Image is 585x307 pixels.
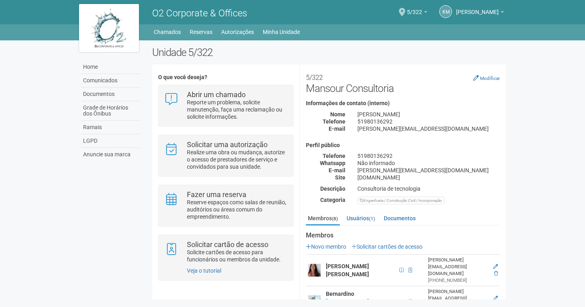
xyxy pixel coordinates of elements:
div: Consultoria de tecnologia [351,185,506,192]
strong: Solicitar uma autorização [187,140,268,149]
strong: Membros [306,232,500,239]
h4: O que você deseja? [158,74,293,80]
p: Solicite cartões de acesso para funcionários ou membros da unidade. [187,249,287,263]
strong: Abrir um chamado [187,90,246,99]
a: Abrir um chamado Reporte um problema, solicite manutenção, faça uma reclamação ou solicite inform... [165,91,287,120]
strong: Telefone [323,153,345,159]
a: Editar membro [493,295,498,301]
a: Editar membro [493,264,498,269]
div: [DOMAIN_NAME] [351,174,506,181]
a: Minha Unidade [263,26,300,38]
a: Excluir membro [494,271,498,276]
a: Chamados [154,26,181,38]
div: [PERSON_NAME] [351,111,506,118]
div: [PHONE_NUMBER] [428,277,488,284]
a: Solicitar cartão de acesso Solicite cartões de acesso para funcionários ou membros da unidade. [165,241,287,263]
a: Home [81,60,140,74]
p: Reporte um problema, solicite manutenção, faça uma reclamação ou solicite informações. [187,99,287,120]
a: [PERSON_NAME] [456,10,504,16]
a: Veja o tutorial [187,267,221,274]
div: [PERSON_NAME][EMAIL_ADDRESS][DOMAIN_NAME] [351,125,506,132]
a: Usuários(1) [345,212,377,224]
strong: Fazer uma reserva [187,190,246,199]
a: Solicitar cartões de acesso [351,243,422,250]
a: Reservas [190,26,212,38]
div: Engenharia / Construção Civil / Incorporação [357,197,444,204]
p: Realize uma obra ou mudança, autorize o acesso de prestadores de serviço e convidados para sua un... [187,149,287,170]
small: (8) [332,216,338,221]
strong: E-mail [329,167,345,173]
h2: Unidade 5/322 [152,46,506,58]
a: Solicitar uma autorização Realize uma obra ou mudança, autorize o acesso de prestadores de serviç... [165,141,287,170]
img: logo.jpg [79,4,139,52]
strong: Categoria [320,197,345,203]
strong: Solicitar cartão de acesso [187,240,268,249]
strong: Nome [330,111,345,118]
h4: Perfil público [306,142,500,148]
a: Comunicados [81,74,140,88]
div: 51980136292 [351,152,506,159]
small: Modificar [480,76,500,81]
div: [PERSON_NAME][EMAIL_ADDRESS][DOMAIN_NAME] [428,257,488,277]
div: 51980136292 [351,118,506,125]
span: O2 Corporate & Offices [152,8,247,19]
a: Anuncie sua marca [81,148,140,161]
img: user.png [308,264,321,277]
div: [PERSON_NAME][EMAIL_ADDRESS][DOMAIN_NAME] [351,167,506,174]
a: 5/322 [407,10,427,16]
strong: Descrição [320,185,345,192]
a: LGPD [81,134,140,148]
a: Ramais [81,121,140,134]
strong: Whatsapp [320,160,345,166]
a: Fazer uma reserva Reserve espaços como salas de reunião, auditórios ou áreas comum do empreendime... [165,191,287,220]
a: Documentos [382,212,418,224]
div: Não informado [351,159,506,167]
span: 5/322 [407,1,422,15]
small: 5/322 [306,74,323,82]
strong: Telefone [323,118,345,125]
a: Membros(8) [306,212,340,225]
a: Novo membro [306,243,346,250]
small: (1) [369,216,375,221]
a: Modificar [473,75,500,81]
a: KM [439,5,452,18]
h2: Mansour Consultoria [306,70,500,94]
h4: Informações de contato (interno) [306,100,500,106]
strong: [PERSON_NAME] [PERSON_NAME] [326,263,369,277]
span: Karine Mansour Soares [456,1,499,15]
a: Documentos [81,88,140,101]
a: Grade de Horários dos Ônibus [81,101,140,121]
strong: Site [335,174,345,181]
p: Reserve espaços como salas de reunião, auditórios ou áreas comum do empreendimento. [187,199,287,220]
strong: E-mail [329,126,345,132]
a: Autorizações [221,26,254,38]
